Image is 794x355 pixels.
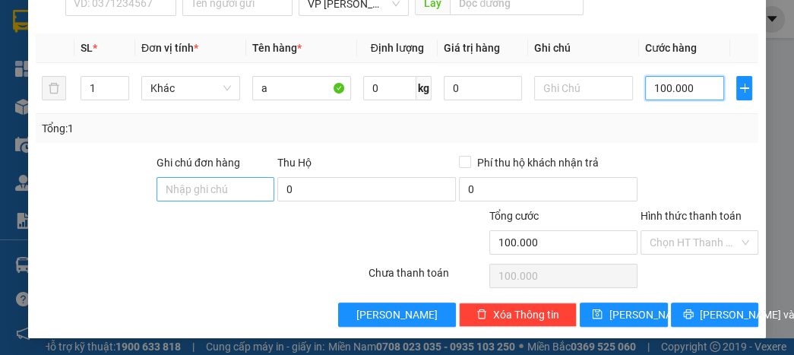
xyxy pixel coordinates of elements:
div: Tổng: 1 [42,120,308,137]
button: printer[PERSON_NAME] và In [671,303,758,327]
span: kg [416,76,432,100]
span: plus [737,82,752,94]
img: logo.jpg [8,40,36,116]
th: Ghi chú [528,33,639,63]
span: [PERSON_NAME] [356,306,438,323]
span: Định lượng [371,42,424,54]
label: Ghi chú đơn hàng [157,157,240,169]
button: plus [736,76,753,100]
span: save [592,309,603,321]
input: Ghi chú đơn hàng [157,177,274,201]
button: save[PERSON_NAME] [580,303,667,327]
span: Tổng cước [489,210,539,222]
label: Hình thức thanh toán [641,210,742,222]
span: Cước hàng [645,42,697,54]
button: delete [42,76,66,100]
span: printer [683,309,694,321]
span: [PERSON_NAME] [609,306,690,323]
span: Phí thu hộ khách nhận trả [471,154,605,171]
span: Tên hàng [252,42,302,54]
span: Xóa Thông tin [493,306,559,323]
button: [PERSON_NAME] [338,303,456,327]
button: deleteXóa Thông tin [459,303,577,327]
input: VD: Bàn, Ghế [252,76,351,100]
span: Khác [150,77,231,100]
span: Đơn vị tính [141,42,198,54]
b: XE GIƯỜNG NẰM CAO CẤP HÙNG THỤC [44,12,159,138]
span: delete [476,309,487,321]
span: SL [81,42,93,54]
input: Ghi Chú [534,76,633,100]
div: Chưa thanh toán [367,265,488,291]
input: 0 [444,76,522,100]
span: Thu Hộ [277,157,312,169]
span: Giá trị hàng [444,42,500,54]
